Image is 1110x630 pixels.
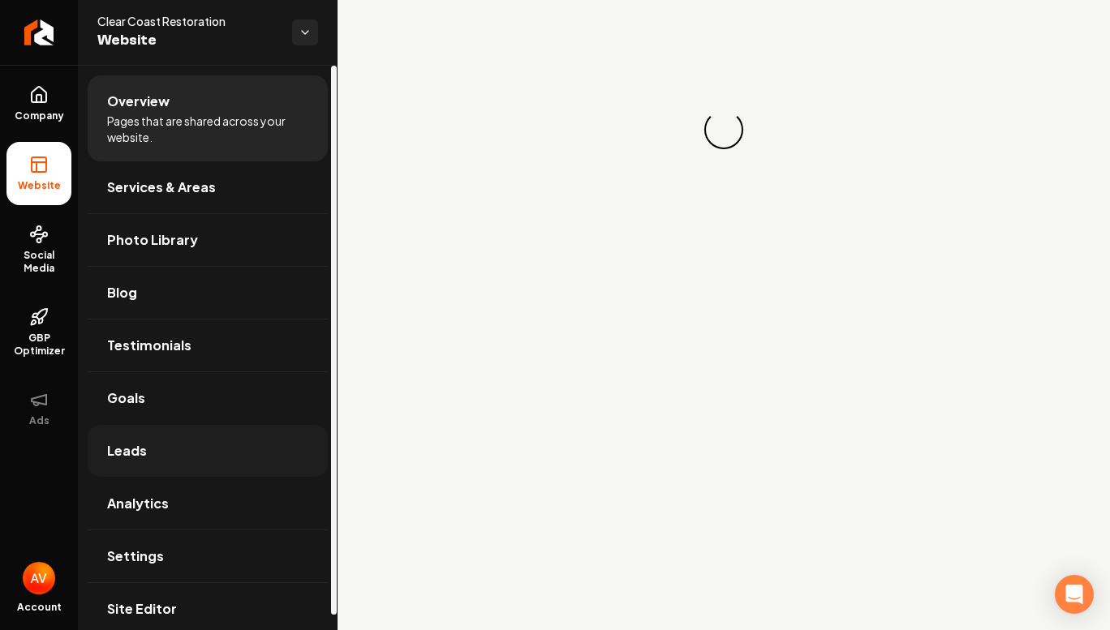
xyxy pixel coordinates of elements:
[107,230,198,250] span: Photo Library
[107,283,137,302] span: Blog
[107,178,216,197] span: Services & Areas
[107,336,191,355] span: Testimonials
[6,332,71,358] span: GBP Optimizer
[107,546,164,566] span: Settings
[88,530,328,582] a: Settings
[23,562,55,594] img: Ana Villa
[8,109,71,122] span: Company
[88,478,328,529] a: Analytics
[107,494,169,513] span: Analytics
[23,562,55,594] button: Open user button
[1055,575,1094,614] div: Open Intercom Messenger
[88,319,328,371] a: Testimonials
[88,372,328,424] a: Goals
[88,214,328,266] a: Photo Library
[107,113,308,145] span: Pages that are shared across your website.
[97,13,279,29] span: Clear Coast Restoration
[704,110,743,149] div: Loading
[88,161,328,213] a: Services & Areas
[107,92,170,111] span: Overview
[107,441,147,461] span: Leads
[6,377,71,440] button: Ads
[88,425,328,477] a: Leads
[6,72,71,135] a: Company
[23,414,56,427] span: Ads
[17,601,62,614] span: Account
[97,29,279,52] span: Website
[24,19,54,45] img: Rebolt Logo
[88,267,328,319] a: Blog
[107,388,145,408] span: Goals
[6,249,71,275] span: Social Media
[6,212,71,288] a: Social Media
[11,179,67,192] span: Website
[107,599,177,619] span: Site Editor
[6,294,71,371] a: GBP Optimizer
